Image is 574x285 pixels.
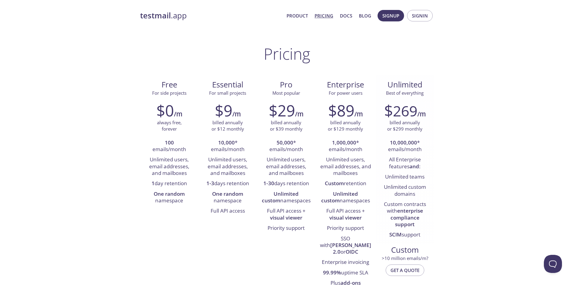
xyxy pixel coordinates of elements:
h2: $29 [269,101,295,119]
h6: /m [417,109,426,119]
li: Unlimited users, email addresses, and mailboxes [203,155,252,179]
span: Essential [203,80,252,90]
li: days retention [262,179,311,189]
li: Custom contracts with [380,199,430,230]
strong: [PERSON_NAME] 2.0 [330,242,371,255]
strong: 1-3 [206,180,214,187]
strong: 10,000 [218,139,235,146]
h2: $9 [215,101,232,119]
strong: testmail [140,10,171,21]
strong: 100 [165,139,174,146]
p: always free, forever [157,119,182,132]
li: namespaces [320,189,371,206]
li: Unlimited teams [380,172,430,182]
span: Custom [381,245,429,255]
li: emails/month [145,138,194,155]
strong: One random [154,190,185,197]
li: SSO with or [320,234,371,258]
button: Get a quote [386,264,424,276]
strong: Custom [325,180,344,187]
strong: Unlimited custom [262,190,299,204]
a: Docs [340,12,352,20]
strong: 50,000 [277,139,293,146]
li: Full API access [203,206,252,216]
strong: OIDC [346,248,358,255]
p: billed annually or $299 monthly [387,119,422,132]
li: Enterprise invoicing [320,258,371,268]
li: retention [320,179,371,189]
h2: $0 [156,101,174,119]
li: Unlimited users, email addresses, and mailboxes [145,155,194,179]
span: 269 [393,101,417,121]
li: All Enterprise features : [380,155,430,172]
span: Signin [412,12,428,20]
li: Full API access + [320,206,371,223]
li: day retention [145,179,194,189]
a: Pricing [315,12,333,20]
li: namespace [145,189,194,206]
strong: 1 [152,180,155,187]
li: Unlimited custom domains [380,182,430,199]
h6: /m [354,109,363,119]
button: Signup [378,10,404,21]
li: Unlimited users, email addresses, and mailboxes [262,155,311,179]
span: For power users [329,90,362,96]
span: Free [145,80,194,90]
li: namespaces [262,189,311,206]
strong: 1-30 [263,180,274,187]
li: support [380,230,430,240]
strong: 10,000,000 [390,139,417,146]
li: Priority support [262,223,311,233]
h6: /m [174,109,182,119]
a: Product [287,12,308,20]
span: Enterprise [320,80,371,90]
li: Unlimited users, email addresses, and mailboxes [320,155,371,179]
h2: $ [384,101,417,119]
span: > 10 million emails/m? [382,255,428,261]
li: * emails/month [203,138,252,155]
p: billed annually or $129 monthly [328,119,363,132]
strong: visual viewer [270,214,302,221]
strong: visual viewer [329,214,362,221]
strong: Unlimited custom [321,190,358,204]
strong: SCIM [389,231,402,238]
button: Signin [407,10,433,21]
iframe: Help Scout Beacon - Open [544,255,562,273]
span: For side projects [152,90,187,96]
li: uptime SLA [320,268,371,278]
p: billed annually or $39 monthly [270,119,303,132]
span: Most popular [272,90,300,96]
strong: 1,000,000 [332,139,356,146]
span: For small projects [209,90,246,96]
li: * emails/month [262,138,311,155]
a: Blog [359,12,371,20]
strong: and [409,163,419,170]
h6: /m [232,109,241,119]
span: Pro [262,80,311,90]
p: billed annually or $12 monthly [212,119,244,132]
li: * emails/month [320,138,371,155]
h2: $89 [328,101,354,119]
li: Priority support [320,223,371,233]
h6: /m [295,109,303,119]
span: Get a quote [391,266,419,274]
span: Signup [382,12,399,20]
h1: Pricing [264,45,310,63]
li: Full API access + [262,206,311,223]
li: namespace [203,189,252,206]
li: * emails/month [380,138,430,155]
span: Unlimited [387,79,422,90]
strong: enterprise compliance support [391,207,423,228]
li: days retention [203,179,252,189]
a: testmail.app [140,11,282,21]
strong: One random [212,190,243,197]
strong: 99.99% [323,269,341,276]
span: Best of everything [386,90,424,96]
